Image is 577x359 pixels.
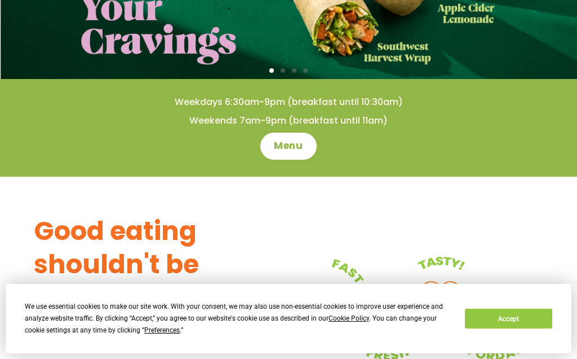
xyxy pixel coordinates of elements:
[292,68,296,73] span: Go to slide 3
[281,68,285,73] span: Go to slide 2
[34,214,288,316] h3: Good eating shouldn't be complicated.
[23,96,554,108] h4: Weekdays 6:30am-9pm (breakfast until 10:30am)
[25,301,451,336] div: We use essential cookies to make our site work. With your consent, we may also use non-essential ...
[144,326,180,334] span: Preferences
[465,309,552,329] button: Accept
[6,284,571,353] div: Cookie Consent Prompt
[260,133,316,160] a: Menu
[269,68,274,73] span: Go to slide 1
[23,115,554,127] h4: Weekends 7am-9pm (breakfast until 11am)
[303,68,308,73] span: Go to slide 4
[329,314,369,322] span: Cookie Policy
[274,139,303,153] span: Menu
